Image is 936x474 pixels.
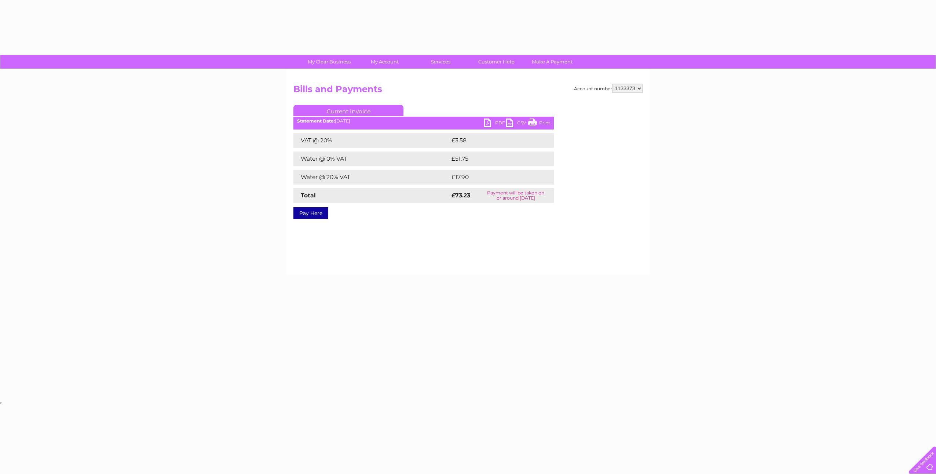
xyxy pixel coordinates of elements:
td: Water @ 0% VAT [293,152,450,166]
a: Pay Here [293,207,328,219]
a: Make A Payment [522,55,582,69]
strong: Total [301,192,316,199]
a: Customer Help [466,55,527,69]
a: PDF [484,118,506,129]
b: Statement Date: [297,118,335,124]
div: Account number [574,84,643,93]
a: Print [528,118,550,129]
a: CSV [506,118,528,129]
td: Payment will be taken on or around [DATE] [478,188,554,203]
td: £3.58 [450,133,537,148]
a: Services [410,55,471,69]
td: VAT @ 20% [293,133,450,148]
h2: Bills and Payments [293,84,643,98]
td: £51.75 [450,152,538,166]
td: £17.90 [450,170,538,185]
a: Current Invoice [293,105,403,116]
td: Water @ 20% VAT [293,170,450,185]
a: My Account [355,55,415,69]
div: [DATE] [293,118,554,124]
strong: £73.23 [451,192,470,199]
a: My Clear Business [299,55,359,69]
